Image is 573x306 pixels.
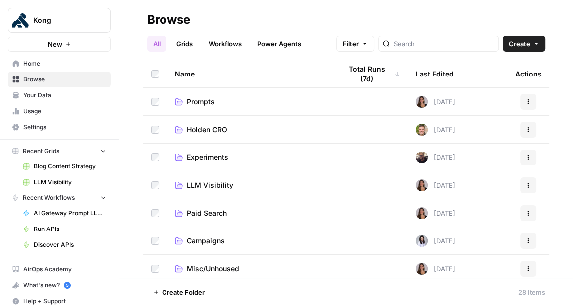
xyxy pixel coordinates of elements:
a: Experiments [175,153,326,162]
div: What's new? [8,278,110,293]
span: Run APIs [34,225,106,233]
span: New [48,39,62,49]
span: Paid Search [187,208,227,218]
a: LLM Visibility [18,174,111,190]
a: Home [8,56,111,72]
a: 5 [64,282,71,289]
div: Browse [147,12,190,28]
img: sxi2uv19sgqy0h2kayksa05wk9fr [416,96,428,108]
a: Prompts [175,97,326,107]
span: AirOps Academy [23,265,106,274]
span: LLM Visibility [187,180,233,190]
span: Misc/Unhoused [187,264,239,274]
span: Recent Workflows [23,193,75,202]
span: Help + Support [23,297,106,306]
div: Actions [515,60,542,87]
span: Discover APIs [34,240,106,249]
span: Create Folder [162,287,205,297]
span: Kong [33,15,93,25]
a: Campaigns [175,236,326,246]
span: Browse [23,75,106,84]
span: Holden CRO [187,125,227,135]
button: Workspace: Kong [8,8,111,33]
button: Recent Workflows [8,190,111,205]
div: Name [175,60,326,87]
span: LLM Visibility [34,178,106,187]
span: Usage [23,107,106,116]
img: sxi2uv19sgqy0h2kayksa05wk9fr [416,263,428,275]
button: Create [503,36,545,52]
text: 5 [66,283,68,288]
a: Grids [170,36,199,52]
div: [DATE] [416,152,455,163]
a: Paid Search [175,208,326,218]
div: 28 Items [518,287,545,297]
div: [DATE] [416,263,455,275]
a: AirOps Academy [8,261,111,277]
div: [DATE] [416,179,455,191]
span: Filter [343,39,359,49]
button: What's new? 5 [8,277,111,293]
a: Power Agents [251,36,307,52]
a: Usage [8,103,111,119]
button: Recent Grids [8,144,111,158]
span: Campaigns [187,236,225,246]
span: Blog Content Strategy [34,162,106,171]
div: [DATE] [416,235,455,247]
input: Search [394,39,494,49]
img: sxi2uv19sgqy0h2kayksa05wk9fr [416,179,428,191]
img: nrg05zeg9kfl0tv2arfe96t07qaq [416,124,428,136]
div: Total Runs (7d) [341,60,400,87]
div: [DATE] [416,96,455,108]
a: AI Gateway Prompt LLM Visibility [18,205,111,221]
span: Create [509,39,530,49]
a: Misc/Unhoused [175,264,326,274]
button: Filter [336,36,374,52]
a: Holden CRO [175,125,326,135]
a: Settings [8,119,111,135]
a: Discover APIs [18,237,111,253]
div: [DATE] [416,124,455,136]
a: All [147,36,166,52]
a: Workflows [203,36,247,52]
span: Settings [23,123,106,132]
img: Kong Logo [11,11,29,29]
a: Browse [8,72,111,87]
span: Recent Grids [23,147,59,155]
span: AI Gateway Prompt LLM Visibility [34,209,106,218]
a: LLM Visibility [175,180,326,190]
img: hq1qa3gmv63m2xr2geduv4xh6pr9 [416,235,428,247]
a: Blog Content Strategy [18,158,111,174]
img: sxi2uv19sgqy0h2kayksa05wk9fr [416,207,428,219]
button: New [8,37,111,52]
div: Last Edited [416,60,454,87]
span: Experiments [187,153,228,162]
a: Your Data [8,87,111,103]
button: Create Folder [147,284,211,300]
span: Prompts [187,97,215,107]
span: Home [23,59,106,68]
div: [DATE] [416,207,455,219]
a: Run APIs [18,221,111,237]
span: Your Data [23,91,106,100]
img: i1lzxaatsuxlpuwa4cydz74c39do [416,152,428,163]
